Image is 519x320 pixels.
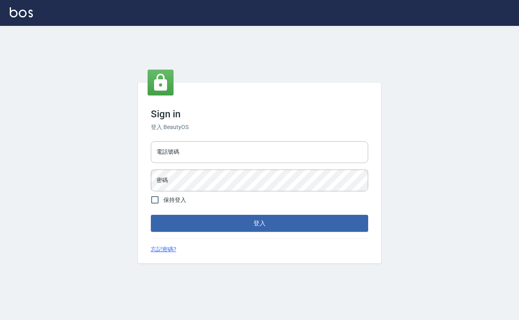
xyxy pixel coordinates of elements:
h3: Sign in [151,108,368,120]
a: 忘記密碼? [151,245,176,254]
h6: 登入 BeautyOS [151,123,368,131]
img: Logo [10,7,33,17]
span: 保持登入 [163,196,186,204]
button: 登入 [151,215,368,232]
